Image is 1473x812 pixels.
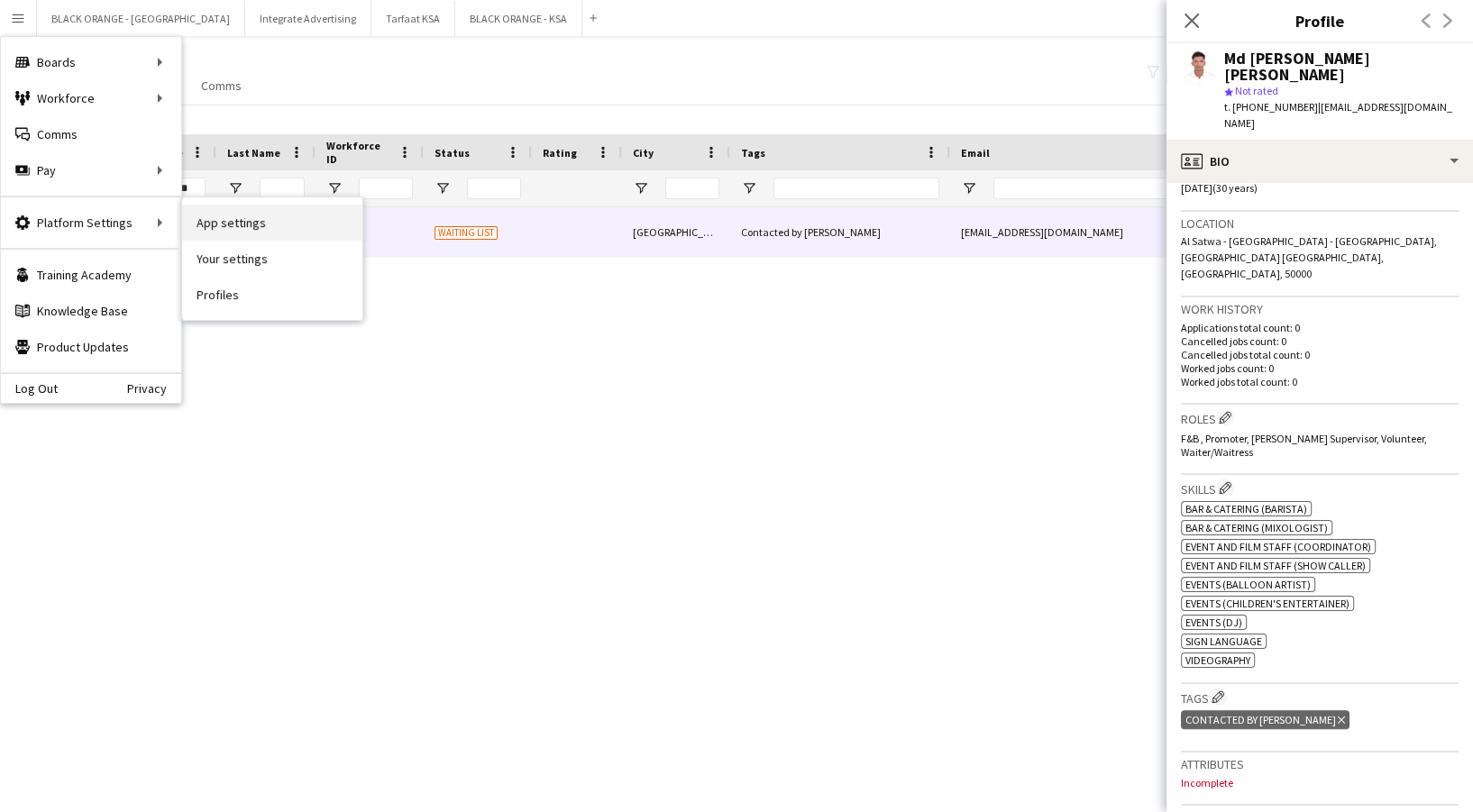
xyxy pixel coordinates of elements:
[1185,597,1349,610] span: Events (Children's entertainer)
[1185,653,1250,667] span: Videography
[1181,408,1459,427] h3: Roles
[1,329,181,365] a: Product Updates
[1181,375,1459,388] p: Worked jobs total count: 0
[961,180,977,196] button: Open Filter Menu
[1,44,181,80] div: Boards
[1181,301,1459,317] h3: Work history
[201,78,242,94] span: Comms
[543,146,577,160] span: Rating
[326,139,391,166] span: Workforce ID
[160,178,206,199] input: First Name Filter Input
[1181,321,1459,334] p: Applications total count: 0
[1,116,181,152] a: Comms
[182,277,362,313] a: Profiles
[1181,334,1459,348] p: Cancelled jobs count: 0
[1185,578,1311,591] span: Events (Balloon Artist)
[260,178,305,199] input: Last Name Filter Input
[1181,181,1258,195] span: [DATE] (30 years)
[227,146,280,160] span: Last Name
[316,207,424,257] div: 318
[435,146,470,160] span: Status
[993,178,1300,199] input: Email Filter Input
[227,180,243,196] button: Open Filter Menu
[371,1,455,36] button: Tarfaat KSA
[1185,502,1307,515] span: Bar & Catering (Barista)
[1,257,181,293] a: Training Academy
[1224,100,1452,130] span: | [EMAIL_ADDRESS][DOMAIN_NAME]
[194,74,249,97] a: Comms
[467,178,521,199] input: Status Filter Input
[37,1,245,36] button: BLACK ORANGE - [GEOGRAPHIC_DATA]
[182,241,362,277] a: Your settings
[730,207,950,257] div: Contacted by [PERSON_NAME]
[1185,616,1242,629] span: Events (DJ)
[326,180,343,196] button: Open Filter Menu
[1224,50,1459,83] div: Md [PERSON_NAME] [PERSON_NAME]
[1167,9,1473,32] h3: Profile
[1181,348,1459,361] p: Cancelled jobs total count: 0
[1,381,58,396] a: Log Out
[773,178,939,199] input: Tags Filter Input
[741,146,765,160] span: Tags
[1185,634,1262,648] span: Sign language
[1,80,181,116] div: Workforce
[1,293,181,329] a: Knowledge Base
[127,381,181,396] a: Privacy
[435,180,451,196] button: Open Filter Menu
[633,146,654,160] span: City
[1181,776,1459,789] p: Incomplete
[245,1,371,36] button: Integrate Advertising
[1185,559,1366,572] span: Event and Film Staff (Show Caller)
[1181,479,1459,497] h3: Skills
[1181,215,1459,232] h3: Location
[359,178,413,199] input: Workforce ID Filter Input
[1181,756,1459,772] h3: Attributes
[1181,234,1437,280] span: Al Satwa - [GEOGRAPHIC_DATA] - [GEOGRAPHIC_DATA], [GEOGRAPHIC_DATA] [GEOGRAPHIC_DATA], [GEOGRAPHI...
[665,178,719,199] input: City Filter Input
[1,152,181,188] div: Pay
[1181,688,1459,707] h3: Tags
[1,205,181,241] div: Platform Settings
[182,205,362,241] a: App settings
[455,1,582,36] button: BLACK ORANGE - KSA
[633,180,649,196] button: Open Filter Menu
[622,207,730,257] div: [GEOGRAPHIC_DATA]
[1181,432,1427,459] span: F&B , Promoter, [PERSON_NAME] Supervisor, Volunteer, Waiter/Waitress
[1185,521,1328,534] span: Bar & Catering (Mixologist)
[1235,84,1278,97] span: Not rated
[1181,710,1349,729] div: Contacted by [PERSON_NAME]
[741,180,757,196] button: Open Filter Menu
[435,226,498,240] span: Waiting list
[1167,140,1473,183] div: Bio
[1224,100,1318,114] span: t. [PHONE_NUMBER]
[950,207,1311,257] div: [EMAIL_ADDRESS][DOMAIN_NAME]
[961,146,990,160] span: Email
[1181,361,1459,375] p: Worked jobs count: 0
[1185,540,1371,553] span: Event and Film Staff (Coordinator)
